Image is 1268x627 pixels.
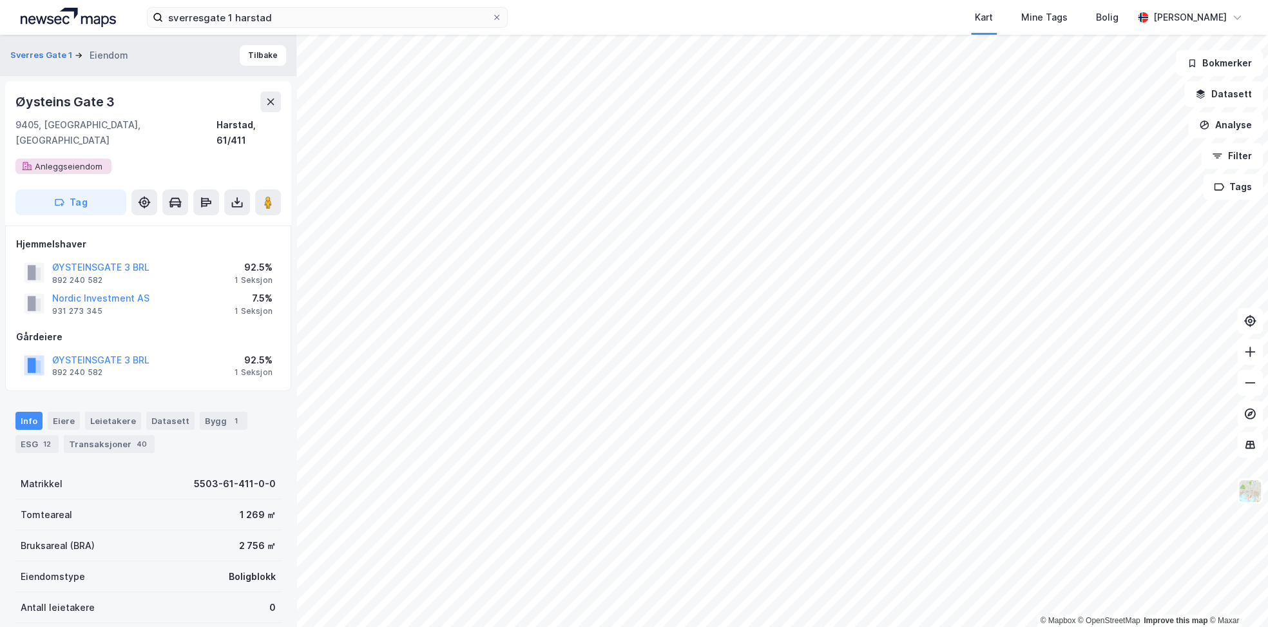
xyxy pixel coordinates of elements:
div: Kontrollprogram for chat [1204,565,1268,627]
div: 92.5% [235,260,273,275]
div: 892 240 582 [52,367,102,378]
div: 12 [41,438,53,450]
div: Antall leietakere [21,600,95,615]
input: Søk på adresse, matrikkel, gårdeiere, leietakere eller personer [163,8,492,27]
div: Eiere [48,412,80,430]
div: Tomteareal [21,507,72,523]
iframe: Chat Widget [1204,565,1268,627]
div: Bygg [200,412,247,430]
div: Datasett [146,412,195,430]
div: Kart [975,10,993,25]
div: Info [15,412,43,430]
div: 0 [269,600,276,615]
button: Sverres Gate 1 [10,49,75,62]
button: Tags [1203,174,1263,200]
div: Leietakere [85,412,141,430]
div: 1 Seksjon [235,367,273,378]
button: Tilbake [240,45,286,66]
button: Tag [15,189,126,215]
div: ESG [15,435,59,453]
div: Bolig [1096,10,1119,25]
img: logo.a4113a55bc3d86da70a041830d287a7e.svg [21,8,116,27]
div: 7.5% [235,291,273,306]
div: Hjemmelshaver [16,236,280,252]
div: 1 Seksjon [235,306,273,316]
div: Eiendomstype [21,569,85,584]
div: 892 240 582 [52,275,102,285]
div: Bruksareal (BRA) [21,538,95,554]
div: Boligblokk [229,569,276,584]
button: Bokmerker [1176,50,1263,76]
div: 1 [229,414,242,427]
div: Øysteins Gate 3 [15,92,117,112]
div: Matrikkel [21,476,62,492]
a: Improve this map [1144,616,1207,625]
a: Mapbox [1040,616,1075,625]
div: Gårdeiere [16,329,280,345]
button: Filter [1201,143,1263,169]
div: 2 756 ㎡ [239,538,276,554]
button: Datasett [1184,81,1263,107]
div: 931 273 345 [52,306,102,316]
div: 1 269 ㎡ [240,507,276,523]
div: Harstad, 61/411 [216,117,281,148]
div: 1 Seksjon [235,275,273,285]
div: Transaksjoner [64,435,155,453]
div: 5503-61-411-0-0 [194,476,276,492]
div: Mine Tags [1021,10,1068,25]
button: Analyse [1188,112,1263,138]
div: 40 [134,438,149,450]
div: Eiendom [90,48,128,63]
img: Z [1238,479,1262,503]
a: OpenStreetMap [1078,616,1140,625]
div: [PERSON_NAME] [1153,10,1227,25]
div: 9405, [GEOGRAPHIC_DATA], [GEOGRAPHIC_DATA] [15,117,216,148]
div: 92.5% [235,352,273,368]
